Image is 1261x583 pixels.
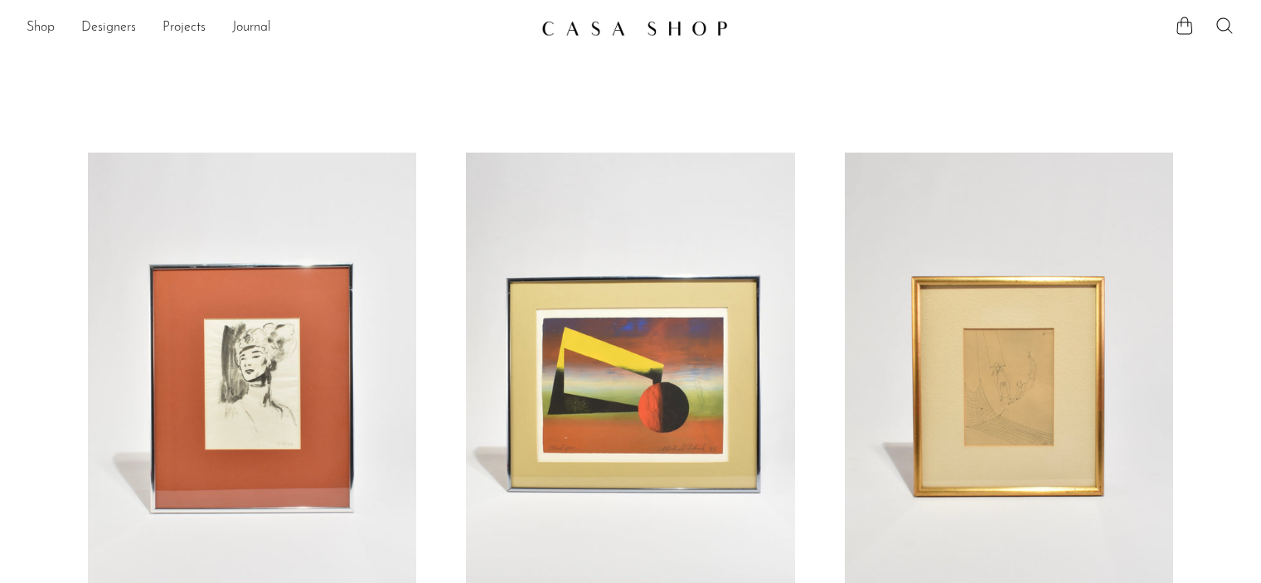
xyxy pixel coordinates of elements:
a: Shop [27,17,55,39]
ul: NEW HEADER MENU [27,14,528,42]
a: Journal [232,17,271,39]
a: Projects [162,17,206,39]
nav: Desktop navigation [27,14,528,42]
a: Designers [81,17,136,39]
